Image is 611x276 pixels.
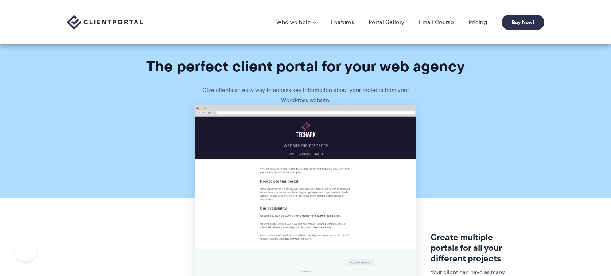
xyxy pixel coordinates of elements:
h3: Create multiple portals for all your different projects [431,232,510,264]
a: Pricing [468,19,487,26]
a: Buy Now! [502,15,544,30]
a: Who we help [276,19,316,26]
p: Give clients an easy way to access key information about your projects from your WordPress website. [196,85,415,105]
a: Email Course [419,19,454,26]
a: Features [331,19,354,26]
iframe: Toggle Customer Support [15,240,36,261]
a: Portal Gallery [369,19,404,26]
